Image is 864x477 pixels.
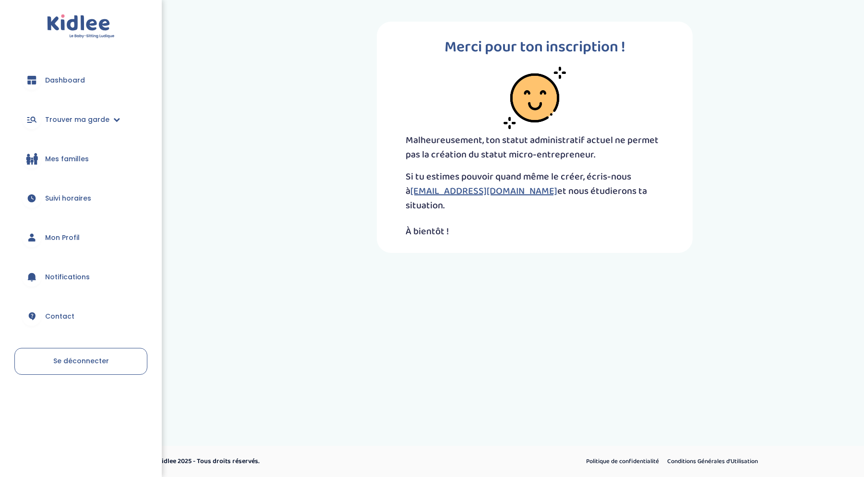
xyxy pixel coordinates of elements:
a: Conditions Générales d’Utilisation [664,455,761,468]
span: Notifications [45,272,90,282]
a: Notifications [14,260,147,294]
p: © Kidlee 2025 - Tous droits réservés. [152,456,473,466]
a: Dashboard [14,63,147,97]
span: Se déconnecter [53,356,109,366]
span: Trouver ma garde [45,115,109,125]
a: Mon Profil [14,220,147,255]
a: Suivi horaires [14,181,147,215]
p: À bientôt ! [406,224,664,238]
span: Mon Profil [45,233,80,243]
a: [EMAIL_ADDRESS][DOMAIN_NAME] [410,183,557,199]
a: Trouver ma garde [14,102,147,137]
span: Mes familles [45,154,89,164]
p: Si tu estimes pouvoir quand même le créer, écris-nous à et nous étudierons ta situation. [406,169,664,213]
img: logo.svg [47,14,115,39]
span: Suivi horaires [45,193,91,203]
a: Politique de confidentialité [583,455,662,468]
p: Merci pour ton inscription ! [406,36,664,59]
a: Se déconnecter [14,348,147,375]
a: Contact [14,299,147,334]
span: Dashboard [45,75,85,85]
span: Contact [45,311,74,322]
img: smiley-face [504,67,566,129]
a: Mes familles [14,142,147,176]
p: Malheureusement, ton statut administratif actuel ne permet pas la création du statut micro-entrep... [406,133,664,162]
